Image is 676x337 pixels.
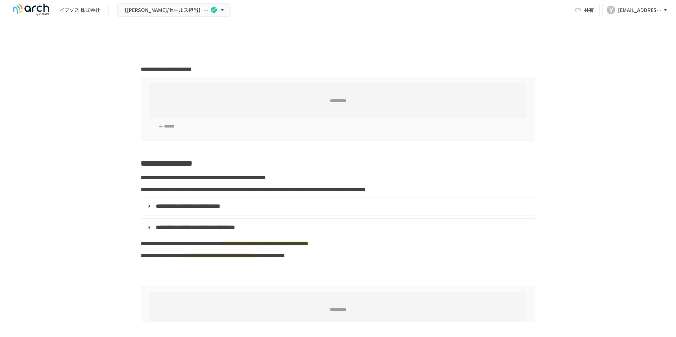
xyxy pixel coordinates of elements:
img: logo-default@2x-9cf2c760.svg [8,4,54,16]
span: 共有 [584,6,594,14]
button: 共有 [570,3,600,17]
div: イプソス 株式会社 [59,6,100,14]
span: 【[PERSON_NAME]/セールス担当】イプソス株式会社様_初期設定サポート [122,6,209,14]
button: Y[EMAIL_ADDRESS][DOMAIN_NAME] [602,3,673,17]
div: [EMAIL_ADDRESS][DOMAIN_NAME] [618,6,662,14]
div: Y [607,6,615,14]
button: 【[PERSON_NAME]/セールス担当】イプソス株式会社様_初期設定サポート [117,3,231,17]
